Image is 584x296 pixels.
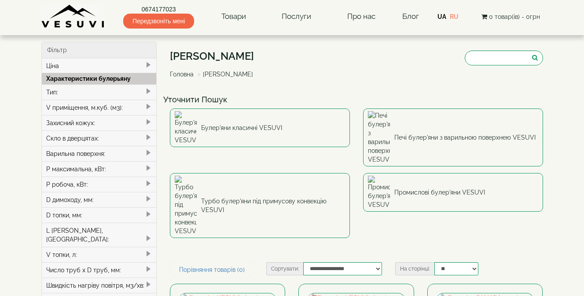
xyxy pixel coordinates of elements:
h4: Уточнити Пошук [163,95,550,104]
div: P робоча, кВт: [42,177,157,192]
a: Турбо булер'яни під примусову конвекцію VESUVI Турбо булер'яни під примусову конвекцію VESUVI [170,173,350,238]
div: Швидкість нагріву повітря, м3/хв: [42,278,157,293]
div: Характеристики булерьяну [42,73,157,84]
div: V приміщення, м.куб. (м3): [42,100,157,115]
div: L [PERSON_NAME], [GEOGRAPHIC_DATA]: [42,223,157,247]
div: Захисний кожух: [42,115,157,130]
a: Блог [402,12,419,21]
div: Число труб x D труб, мм: [42,262,157,278]
a: Головна [170,71,194,78]
div: V топки, л: [42,247,157,262]
a: 0674177023 [123,5,194,14]
div: Ціна [42,58,157,73]
div: P максимальна, кВт: [42,161,157,177]
label: На сторінці: [395,262,434,275]
div: D димоходу, мм: [42,192,157,207]
span: Передзвоніть мені [123,14,194,29]
div: Варильна поверхня: [42,146,157,161]
div: Фільтр [42,42,157,58]
a: Про нас [338,7,384,27]
img: Завод VESUVI [41,4,105,29]
a: Товари [213,7,255,27]
a: UA [437,13,446,20]
label: Сортувати: [266,262,303,275]
a: Послуги [273,7,320,27]
div: Тип: [42,84,157,100]
img: Промислові булер'яни VESUVI [368,176,390,209]
a: Печі булер'яни з варильною поверхнею VESUVI Печі булер'яни з варильною поверхнею VESUVI [363,108,543,166]
span: 0 товар(ів) - 0грн [489,13,540,20]
img: Печі булер'яни з варильною поверхнею VESUVI [368,111,390,164]
img: Булер'яни класичні VESUVI [175,111,197,144]
a: Порівняння товарів (0) [170,262,254,277]
a: Промислові булер'яни VESUVI Промислові булер'яни VESUVI [363,173,543,212]
h1: [PERSON_NAME] [170,51,260,62]
div: D топки, мм: [42,207,157,223]
button: 0 товар(ів) - 0грн [479,12,543,22]
a: RU [450,13,459,20]
div: Скло в дверцятах: [42,130,157,146]
li: [PERSON_NAME] [195,70,253,79]
a: Булер'яни класичні VESUVI Булер'яни класичні VESUVI [170,108,350,147]
img: Турбо булер'яни під примусову конвекцію VESUVI [175,176,197,235]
